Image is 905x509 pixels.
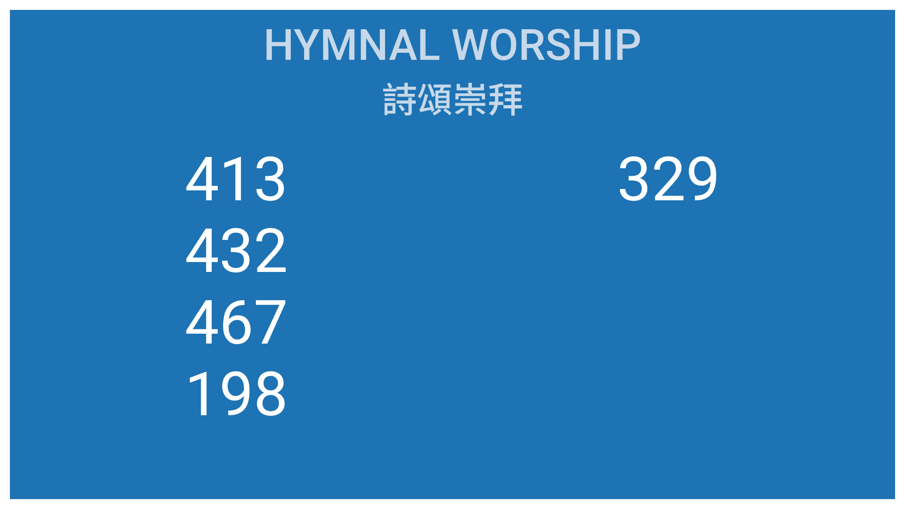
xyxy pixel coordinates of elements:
[185,215,288,287] li: 432
[617,144,720,215] li: 329
[382,72,523,123] span: 詩頌崇拜
[185,144,288,215] li: 413
[263,20,642,70] span: Hymnal Worship
[185,287,288,359] li: 467
[185,359,288,430] li: 198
